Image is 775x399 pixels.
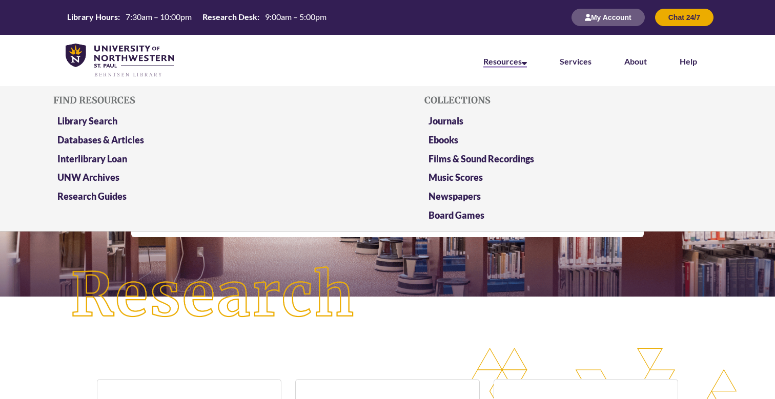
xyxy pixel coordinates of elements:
[57,191,127,202] a: Research Guides
[57,153,127,164] a: Interlibrary Loan
[126,12,192,22] span: 7:30am – 10:00pm
[624,56,647,66] a: About
[483,56,527,68] a: Resources
[265,12,327,22] span: 9:00am – 5:00pm
[57,134,144,145] a: Databases & Articles
[198,11,261,23] th: Research Desk:
[63,11,331,23] table: Hours Today
[39,235,387,356] img: Research
[429,209,484,221] a: Board Games
[680,56,697,66] a: Help
[429,134,458,145] a: Ebooks
[429,172,483,183] a: Music Scores
[63,11,121,23] th: Library Hours:
[63,11,331,24] a: Hours Today
[429,153,534,164] a: Films & Sound Recordings
[655,13,713,22] a: Chat 24/7
[57,115,117,127] a: Library Search
[429,191,481,202] a: Newspapers
[53,95,350,106] h5: Find Resources
[57,172,119,183] a: UNW Archives
[655,9,713,26] button: Chat 24/7
[572,9,645,26] button: My Account
[429,115,463,127] a: Journals
[66,44,174,78] img: UNWSP Library Logo
[572,13,645,22] a: My Account
[560,56,592,66] a: Services
[424,95,721,106] h5: Collections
